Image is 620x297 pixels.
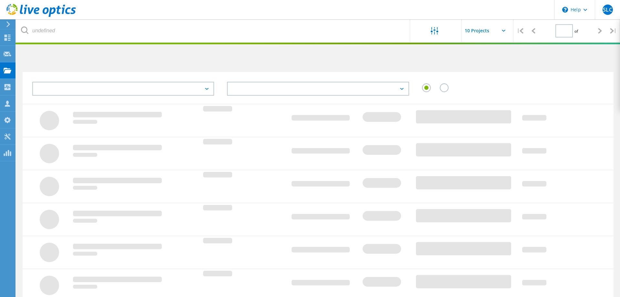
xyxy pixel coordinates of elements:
[6,14,76,18] a: Live Optics Dashboard
[513,19,527,42] div: |
[562,7,568,13] svg: \n
[574,28,578,34] span: of
[603,7,612,12] span: SLC
[607,19,620,42] div: |
[16,19,410,42] input: undefined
